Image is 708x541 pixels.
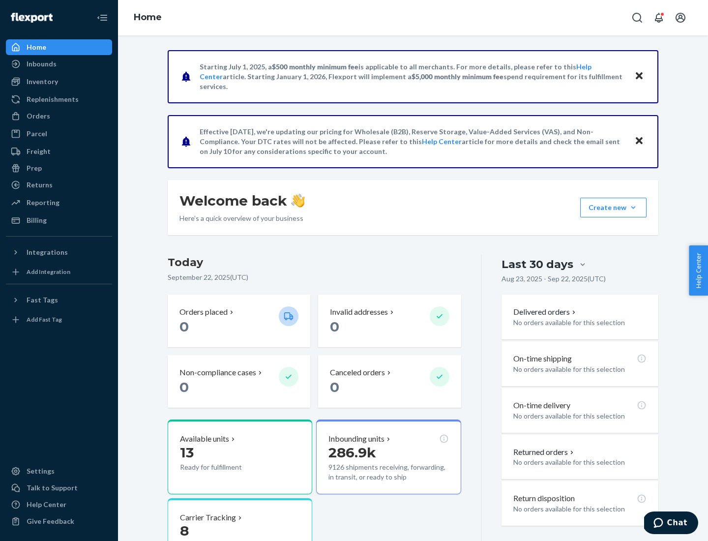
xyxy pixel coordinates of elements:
p: No orders available for this selection [513,457,647,467]
a: Billing [6,212,112,228]
button: Delivered orders [513,306,578,318]
span: 0 [179,318,189,335]
p: No orders available for this selection [513,364,647,374]
div: Orders [27,111,50,121]
img: hand-wave emoji [291,194,305,208]
div: Reporting [27,198,59,208]
button: Fast Tags [6,292,112,308]
span: $500 monthly minimum fee [272,62,358,71]
h1: Welcome back [179,192,305,210]
button: Available units13Ready for fulfillment [168,420,312,494]
span: 286.9k [328,444,376,461]
span: 0 [330,379,339,395]
button: Canceled orders 0 [318,355,461,408]
p: Effective [DATE], we're updating our pricing for Wholesale (B2B), Reserve Storage, Value-Added Se... [200,127,625,156]
div: Talk to Support [27,483,78,493]
p: 9126 shipments receiving, forwarding, in transit, or ready to ship [328,462,448,482]
div: Inventory [27,77,58,87]
p: No orders available for this selection [513,504,647,514]
p: Orders placed [179,306,228,318]
button: Open notifications [649,8,669,28]
p: Non-compliance cases [179,367,256,378]
a: Inbounds [6,56,112,72]
p: No orders available for this selection [513,318,647,328]
div: Settings [27,466,55,476]
button: Integrations [6,244,112,260]
a: Home [134,12,162,23]
div: Add Fast Tag [27,315,62,324]
div: Last 30 days [501,257,573,272]
a: Returns [6,177,112,193]
div: Give Feedback [27,516,74,526]
button: Open Search Box [627,8,647,28]
p: On-time shipping [513,353,572,364]
p: September 22, 2025 ( UTC ) [168,272,461,282]
div: Prep [27,163,42,173]
button: Open account menu [671,8,690,28]
div: Integrations [27,247,68,257]
a: Reporting [6,195,112,210]
button: Close [633,69,646,84]
span: 0 [330,318,339,335]
a: Help Center [422,137,462,146]
iframe: Opens a widget where you can chat to one of our agents [644,511,698,536]
span: 0 [179,379,189,395]
p: Return disposition [513,493,575,504]
button: Close [633,134,646,149]
p: Ready for fulfillment [180,462,271,472]
a: Freight [6,144,112,159]
div: Home [27,42,46,52]
div: Fast Tags [27,295,58,305]
button: Close Navigation [92,8,112,28]
p: Starting July 1, 2025, a is applicable to all merchants. For more details, please refer to this a... [200,62,625,91]
span: $5,000 monthly minimum fee [412,72,503,81]
p: Here’s a quick overview of your business [179,213,305,223]
span: 8 [180,522,189,539]
a: Settings [6,463,112,479]
p: Canceled orders [330,367,385,378]
ol: breadcrumbs [126,3,170,32]
a: Replenishments [6,91,112,107]
button: Create new [580,198,647,217]
p: Carrier Tracking [180,512,236,523]
a: Help Center [6,497,112,512]
a: Add Integration [6,264,112,280]
img: Flexport logo [11,13,53,23]
button: Orders placed 0 [168,295,310,347]
p: Available units [180,433,229,445]
a: Parcel [6,126,112,142]
button: Inbounding units286.9k9126 shipments receiving, forwarding, in transit, or ready to ship [316,420,461,494]
p: Invalid addresses [330,306,388,318]
div: Billing [27,215,47,225]
button: Talk to Support [6,480,112,496]
div: Parcel [27,129,47,139]
p: On-time delivery [513,400,570,411]
a: Orders [6,108,112,124]
div: Freight [27,147,51,156]
p: Aug 23, 2025 - Sep 22, 2025 ( UTC ) [501,274,606,284]
a: Prep [6,160,112,176]
div: Help Center [27,500,66,510]
button: Help Center [689,245,708,296]
button: Invalid addresses 0 [318,295,461,347]
div: Returns [27,180,53,190]
a: Add Fast Tag [6,312,112,328]
div: Replenishments [27,94,79,104]
a: Inventory [6,74,112,90]
div: Inbounds [27,59,57,69]
button: Give Feedback [6,513,112,529]
h3: Today [168,255,461,270]
button: Returned orders [513,447,576,458]
p: No orders available for this selection [513,411,647,421]
button: Non-compliance cases 0 [168,355,310,408]
p: Inbounding units [328,433,384,445]
a: Home [6,39,112,55]
span: 13 [180,444,194,461]
div: Add Integration [27,268,70,276]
